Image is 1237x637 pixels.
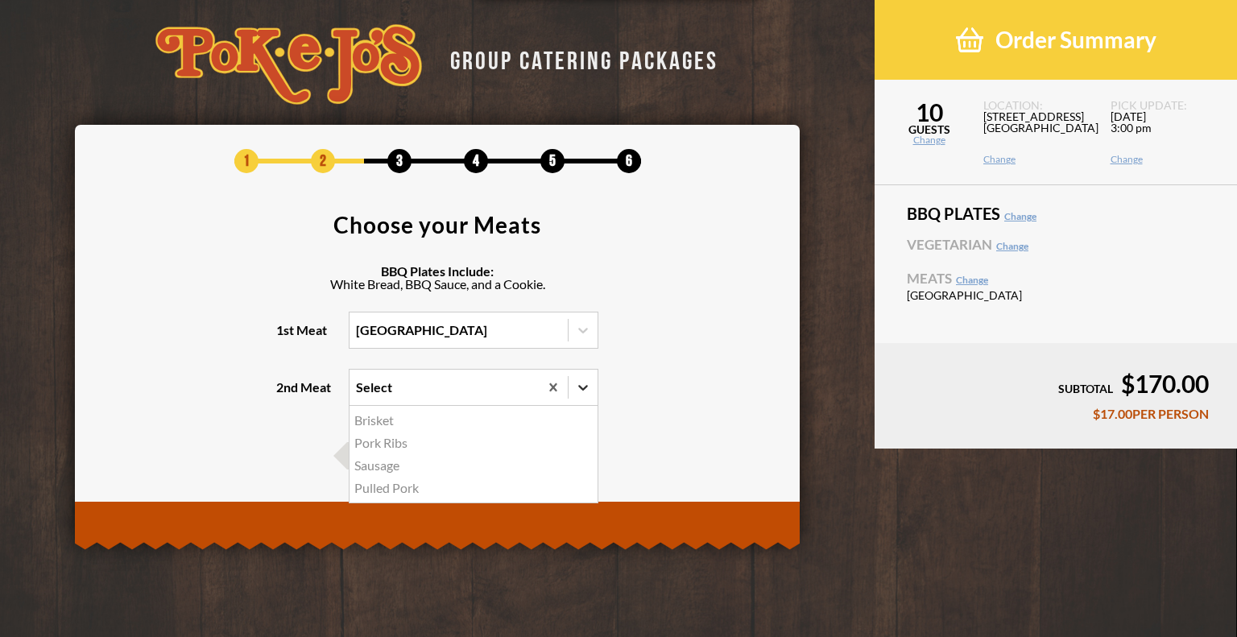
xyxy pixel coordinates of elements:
[540,149,565,173] span: 5
[907,271,1205,285] span: Meats
[347,442,432,469] span: Last
[350,454,598,477] div: Sausage
[907,205,1205,221] span: BBQ Plates
[350,409,598,432] div: Brisket
[996,240,1028,252] a: Change
[330,265,545,291] p: White Bread, BBQ Sauce, and a Cookie.
[875,100,983,124] span: 10
[907,238,1205,251] span: Vegetarian
[387,149,412,173] span: 3
[995,26,1156,54] span: Order Summary
[350,477,598,499] div: Pulled Pork
[903,371,1209,395] div: $170.00
[438,42,718,73] div: GROUP CATERING PACKAGES
[276,312,598,349] label: 1st Meat
[356,324,487,337] div: [GEOGRAPHIC_DATA]
[956,274,988,286] a: Change
[333,213,541,236] div: Choose your Meats
[1111,155,1218,164] a: Change
[875,124,983,135] span: GUESTS
[956,26,983,54] img: shopping-basket-3cad201a.png
[1111,100,1218,111] span: PICK UP DATE:
[1111,111,1218,155] span: [DATE] 3:00 pm
[350,432,598,454] div: Pork Ribs
[356,381,392,394] div: Select
[464,149,488,173] span: 4
[381,263,494,279] strong: BBQ Plates Include:
[276,369,598,406] label: 2nd Meat
[1058,382,1113,395] span: SUBTOTAL
[875,135,983,145] a: Change
[983,100,1090,111] span: LOCATION:
[617,149,641,173] span: 6
[907,290,1048,301] span: [GEOGRAPHIC_DATA]
[903,407,1209,420] div: $17.00 PER PERSON
[983,111,1090,155] span: [STREET_ADDRESS] [GEOGRAPHIC_DATA]
[234,149,259,173] span: 1
[1004,210,1036,222] a: Change
[311,149,335,173] span: 2
[983,155,1090,164] a: Change
[155,24,422,105] img: logo-34603ddf.svg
